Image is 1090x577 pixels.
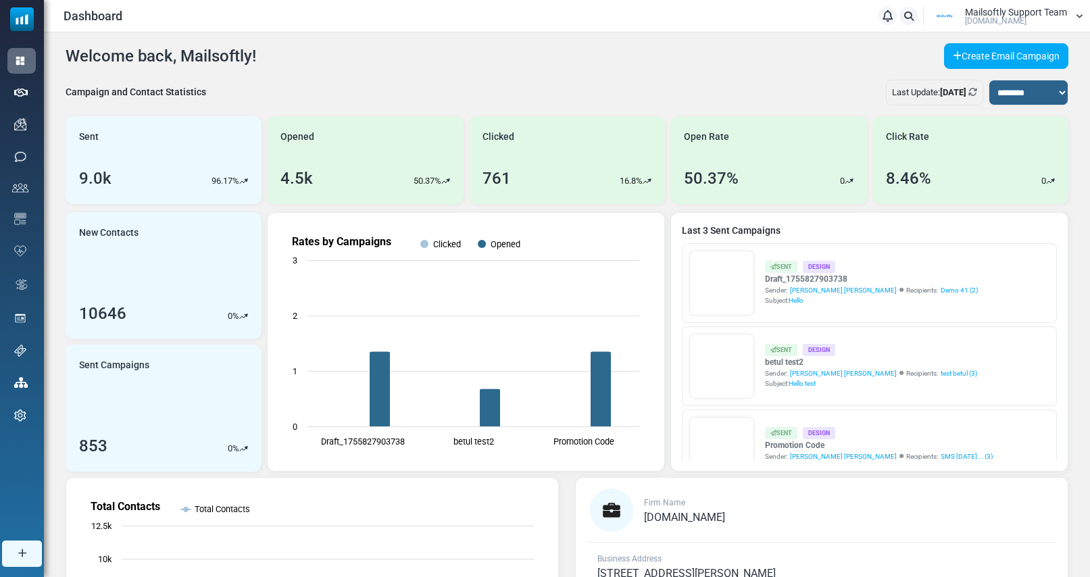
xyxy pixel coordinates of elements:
[79,434,107,458] div: 853
[789,297,803,304] span: Hello
[1041,174,1046,188] p: 0
[321,436,405,447] text: Draft_1755827903738
[228,442,232,455] p: 0
[79,358,149,372] span: Sent Campaigns
[840,174,845,188] p: 0
[12,183,28,193] img: contacts-icon.svg
[944,43,1068,69] a: Create Email Campaign
[965,7,1067,17] span: Mailsoftly Support Team
[66,47,256,66] h4: Welcome back, Mailsoftly!
[765,368,977,378] div: Sender: Recipients:
[228,442,248,455] div: %
[14,409,26,422] img: settings-icon.svg
[14,118,26,130] img: campaigns-icon.png
[98,554,112,564] text: 10k
[597,554,662,563] span: Business Address
[14,55,26,67] img: dashboard-icon-active.svg
[765,285,978,295] div: Sender: Recipients:
[928,6,962,26] img: User Logo
[292,235,391,248] text: Rates by Campaigns
[228,309,232,323] p: 0
[765,451,993,461] div: Sender: Recipients:
[765,295,978,305] div: Subject:
[790,285,897,295] span: [PERSON_NAME] [PERSON_NAME]
[928,6,1083,26] a: User Logo Mailsoftly Support Team [DOMAIN_NAME]
[278,224,653,460] svg: Rates by Campaigns
[14,277,29,293] img: workflow.svg
[968,87,977,97] a: Refresh Stats
[433,239,461,249] text: Clicked
[14,213,26,225] img: email-templates-icon.svg
[482,130,514,144] span: Clicked
[765,261,797,272] div: Sent
[765,427,797,438] div: Sent
[886,166,931,191] div: 8.46%
[293,255,297,266] text: 3
[293,366,297,376] text: 1
[682,224,1057,238] a: Last 3 Sent Campaigns
[965,17,1026,25] span: [DOMAIN_NAME]
[414,174,441,188] p: 50.37%
[14,151,26,163] img: sms-icon.png
[280,166,313,191] div: 4.5k
[644,512,725,523] a: [DOMAIN_NAME]
[765,344,797,355] div: Sent
[195,504,250,514] text: Total Contacts
[66,85,206,99] div: Campaign and Contact Statistics
[212,174,239,188] p: 96.17%
[684,166,739,191] div: 50.37%
[803,427,835,438] div: Design
[886,80,983,105] div: Last Update:
[765,439,993,451] a: Promotion Code
[79,301,126,326] div: 10646
[79,226,139,240] span: New Contacts
[886,130,929,144] span: Click Rate
[293,422,297,432] text: 0
[280,130,314,144] span: Opened
[482,166,511,191] div: 761
[790,368,897,378] span: [PERSON_NAME] [PERSON_NAME]
[765,356,977,368] a: betul test2
[790,451,897,461] span: [PERSON_NAME] [PERSON_NAME]
[765,273,978,285] a: Draft_1755827903738
[491,239,521,249] text: Opened
[803,344,835,355] div: Design
[803,261,835,272] div: Design
[644,511,725,524] span: [DOMAIN_NAME]
[940,87,966,97] b: [DATE]
[91,500,160,513] text: Total Contacts
[14,312,26,324] img: landing_pages.svg
[941,451,993,461] a: SMS [DATE]... (3)
[554,436,615,447] text: Promotion Code
[79,166,112,191] div: 9.0k
[620,174,643,188] p: 16.8%
[765,378,977,388] div: Subject:
[644,498,685,507] span: Firm Name
[79,130,99,144] span: Sent
[228,309,248,323] div: %
[941,368,977,378] a: test betul (3)
[91,521,112,531] text: 12.5k
[10,7,34,31] img: mailsoftly_icon_blue_white.svg
[293,311,297,321] text: 2
[453,436,494,447] text: betul test2
[64,7,122,25] span: Dashboard
[684,130,729,144] span: Open Rate
[14,245,26,256] img: domain-health-icon.svg
[941,285,978,295] a: Demo 41 (2)
[789,380,816,387] span: Hello test
[14,345,26,357] img: support-icon.svg
[66,212,262,339] a: New Contacts 10646 0%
